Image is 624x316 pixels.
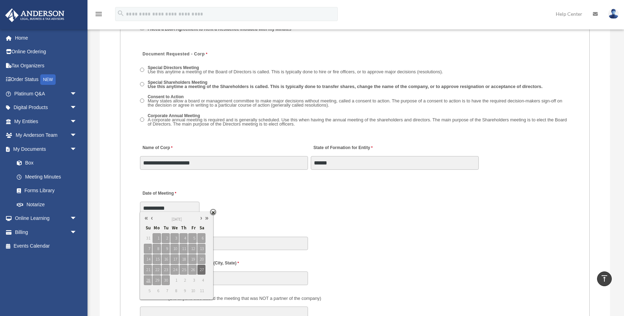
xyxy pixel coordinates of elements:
[162,244,170,254] span: 9
[170,286,178,296] span: 8
[140,189,206,198] label: Date of Meeting
[146,94,570,109] label: Consent to Action
[153,244,161,254] span: 8
[153,286,161,296] span: 6
[5,225,87,239] a: Billingarrow_drop_down
[70,225,84,240] span: arrow_drop_down
[144,265,152,275] span: 21
[597,271,612,286] a: vertical_align_top
[153,233,161,243] span: 1
[5,239,87,253] a: Events Calendar
[5,211,87,226] a: Online Learningarrow_drop_down
[197,265,205,275] span: 27
[188,233,196,243] span: 5
[162,254,170,264] span: 16
[188,254,196,264] span: 19
[162,233,170,243] span: 2
[153,265,161,275] span: 22
[10,170,84,184] a: Meeting Minutes
[188,244,196,254] span: 12
[10,197,87,211] a: Notarize
[162,286,170,296] span: 7
[5,59,87,73] a: Tax Organizers
[140,143,174,153] label: Name of Corp
[94,12,103,18] a: menu
[144,254,152,264] span: 14
[188,275,196,285] span: 3
[162,265,170,275] span: 23
[197,275,205,285] span: 4
[94,10,103,18] i: menu
[171,217,182,222] span: [DATE]
[70,87,84,101] span: arrow_drop_down
[170,244,178,254] span: 10
[188,265,196,275] span: 26
[5,45,87,59] a: Online Ordering
[180,286,188,296] span: 9
[180,265,188,275] span: 25
[3,8,66,22] img: Anderson Advisors Platinum Portal
[197,244,205,254] span: 13
[148,98,562,108] span: Many states allow a board or management committee to make major decisions without meeting, called...
[117,9,125,17] i: search
[5,142,87,156] a: My Documentsarrow_drop_down
[608,9,619,19] img: User Pic
[148,69,443,74] span: Use this anytime a meeting of the Board of Directors is called. This is typically done to hire or...
[70,211,84,226] span: arrow_drop_down
[180,223,188,233] span: Th
[5,114,87,128] a: My Entitiesarrow_drop_down
[600,274,609,283] i: vertical_align_top
[5,87,87,101] a: Platinum Q&Aarrow_drop_down
[146,79,545,90] label: Special Shareholders Meeting
[144,275,152,285] span: 28
[153,223,161,233] span: Mo
[153,254,161,264] span: 15
[188,286,196,296] span: 10
[148,84,542,89] span: Use this anytime a meeting of the Shareholders is called. This is typically done to transfer shar...
[153,275,161,285] span: 29
[180,254,188,264] span: 18
[148,117,567,127] span: A corporate annual meeting is required and is generally scheduled. Use this when having the annua...
[70,142,84,156] span: arrow_drop_down
[10,156,87,170] a: Box
[170,233,178,243] span: 3
[197,254,205,264] span: 20
[197,223,205,233] span: Sa
[180,233,188,243] span: 4
[170,223,178,233] span: We
[5,128,87,142] a: My Anderson Teamarrow_drop_down
[146,65,446,76] label: Special Directors Meeting
[140,294,323,303] label: Also Present
[170,265,178,275] span: 24
[188,223,196,233] span: Fr
[311,143,374,153] label: State of Formation for Entity
[162,275,170,285] span: 30
[40,74,56,85] div: NEW
[162,223,170,233] span: Tu
[5,101,87,115] a: Digital Productsarrow_drop_down
[70,114,84,129] span: arrow_drop_down
[197,233,205,243] span: 6
[5,73,87,87] a: Order StatusNEW
[180,275,188,285] span: 2
[144,244,152,254] span: 7
[146,113,570,128] label: Corporate Annual Meeting
[168,296,321,301] span: (Did anyone else attend the meeting that was NOT a partner of the company)
[144,233,152,243] span: 31
[170,275,178,285] span: 1
[180,244,188,254] span: 11
[70,101,84,115] span: arrow_drop_down
[197,286,205,296] span: 11
[10,184,87,198] a: Forms Library
[144,223,152,233] span: Su
[142,52,205,56] span: Document Requested - Corp
[144,286,152,296] span: 5
[170,254,178,264] span: 17
[5,31,87,45] a: Home
[70,128,84,143] span: arrow_drop_down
